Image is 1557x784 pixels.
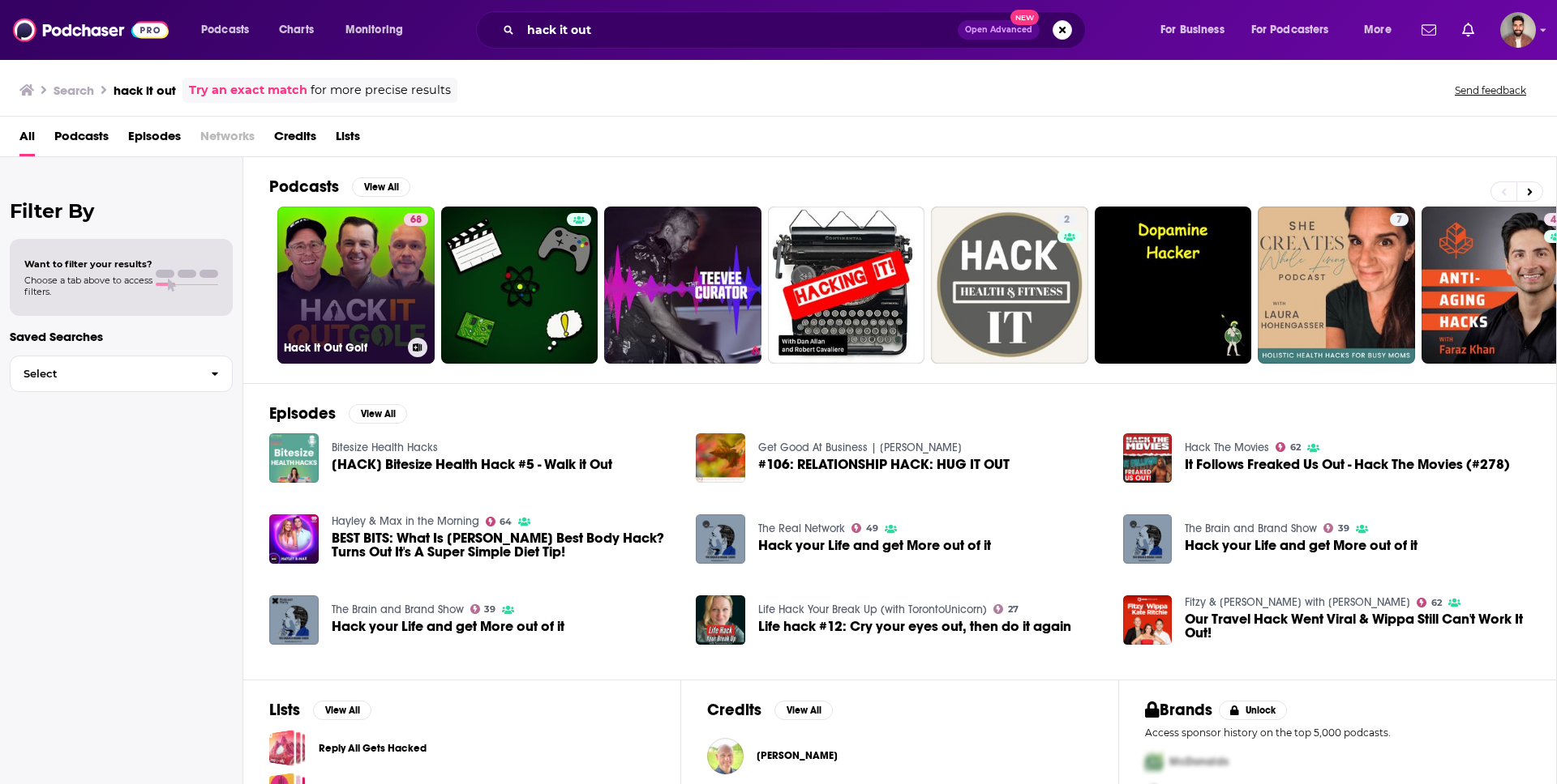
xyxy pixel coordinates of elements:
a: 39 [1323,523,1349,533]
button: Lou StagnerLou Stagner [707,730,1092,782]
span: 62 [1290,444,1301,451]
img: User Profile [1500,12,1536,48]
a: Our Travel Hack Went Viral & Wippa Still Can't Work It Out! [1185,612,1530,640]
span: 39 [484,606,495,613]
span: For Podcasters [1251,19,1329,41]
button: View All [352,177,410,197]
a: Life hack #12: Cry your eyes out, then do it again [758,620,1071,633]
a: 2 [1057,213,1076,226]
a: The Brain and Brand Show [1185,522,1317,535]
button: Unlock [1219,701,1288,720]
button: open menu [1149,17,1245,43]
h2: Brands [1145,700,1212,720]
a: Episodes [128,123,181,156]
a: Hack your Life and get More out of it [269,595,319,645]
img: #106: RELATIONSHIP HACK: HUG IT OUT [696,433,745,483]
img: Our Travel Hack Went Viral & Wippa Still Can't Work It Out! [1123,595,1173,645]
span: Choose a tab above to access filters. [24,275,152,297]
a: 27 [993,604,1019,614]
img: It Follows Freaked Us Out - Hack The Movies (#278) [1123,433,1173,483]
a: 7 [1390,213,1409,226]
a: The Real Network [758,522,845,535]
a: Hack your Life and get More out of it [1185,539,1418,552]
a: Show notifications dropdown [1415,16,1443,44]
span: Want to filter your results? [24,258,152,270]
a: Charts [268,17,324,43]
span: Open Advanced [965,26,1032,34]
a: 62 [1276,442,1301,452]
a: ListsView All [269,700,371,720]
span: Select [11,369,198,379]
span: Podcasts [201,19,249,41]
a: Fitzy & Wippa with Kate Ritchie [1185,595,1410,609]
span: 68 [410,212,422,228]
span: 39 [1338,525,1349,532]
p: Saved Searches [10,329,233,344]
a: 2 [931,207,1088,364]
h2: Episodes [269,403,336,424]
a: Show notifications dropdown [1456,16,1481,44]
a: 39 [470,604,496,614]
a: PodcastsView All [269,177,410,197]
h3: hack it out [114,83,176,98]
img: Podchaser - Follow, Share and Rate Podcasts [13,15,169,45]
span: Logged in as calmonaghan [1500,12,1536,48]
button: View All [349,404,407,424]
img: Hack your Life and get More out of it [696,514,745,564]
a: Reply All Gets Hacked [269,730,306,766]
span: for more precise results [311,81,451,100]
a: 68Hack It Out Golf [277,207,435,364]
a: [HACK] Bitesize Health Hack #5 - Walk it Out [269,433,319,483]
a: It Follows Freaked Us Out - Hack The Movies (#278) [1185,458,1510,471]
button: Show profile menu [1500,12,1536,48]
button: open menu [190,17,270,43]
a: 62 [1417,598,1442,607]
input: Search podcasts, credits, & more... [521,17,958,43]
a: All [19,123,35,156]
p: Access sponsor history on the top 5,000 podcasts. [1145,726,1530,739]
a: Bitesize Health Hacks [332,441,438,454]
h2: Lists [269,700,300,720]
a: 49 [851,523,878,533]
button: open menu [334,17,424,43]
span: [PERSON_NAME] [757,749,838,762]
span: 64 [500,518,512,526]
img: Hack your Life and get More out of it [1123,514,1173,564]
a: Hack The Movies [1185,441,1269,454]
button: View All [774,701,833,720]
span: Lists [336,123,360,156]
a: Lou Stagner [757,749,838,762]
span: Monitoring [345,19,403,41]
span: Hack your Life and get More out of it [332,620,564,633]
img: BEST BITS: What Is Todd Sampson's Best Body Hack? Turns Out It's A Super Simple Diet Tip! [269,514,319,564]
span: 62 [1431,599,1442,607]
button: View All [313,701,371,720]
h2: Podcasts [269,177,339,197]
h3: Search [54,83,94,98]
span: 2 [1064,212,1070,228]
a: Life Hack Your Break Up (with TorontoUnicorn) [758,603,987,616]
a: Credits [274,123,316,156]
span: More [1364,19,1392,41]
a: [HACK] Bitesize Health Hack #5 - Walk it Out [332,458,612,471]
a: Try an exact match [189,81,307,100]
a: Hayley & Max in the Morning [332,514,479,528]
span: Charts [279,19,314,41]
span: McDonalds [1169,755,1229,769]
a: #106: RELATIONSHIP HACK: HUG IT OUT [758,458,1010,471]
a: Life hack #12: Cry your eyes out, then do it again [696,595,745,645]
img: Lou Stagner [707,738,744,774]
button: Select [10,356,233,392]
